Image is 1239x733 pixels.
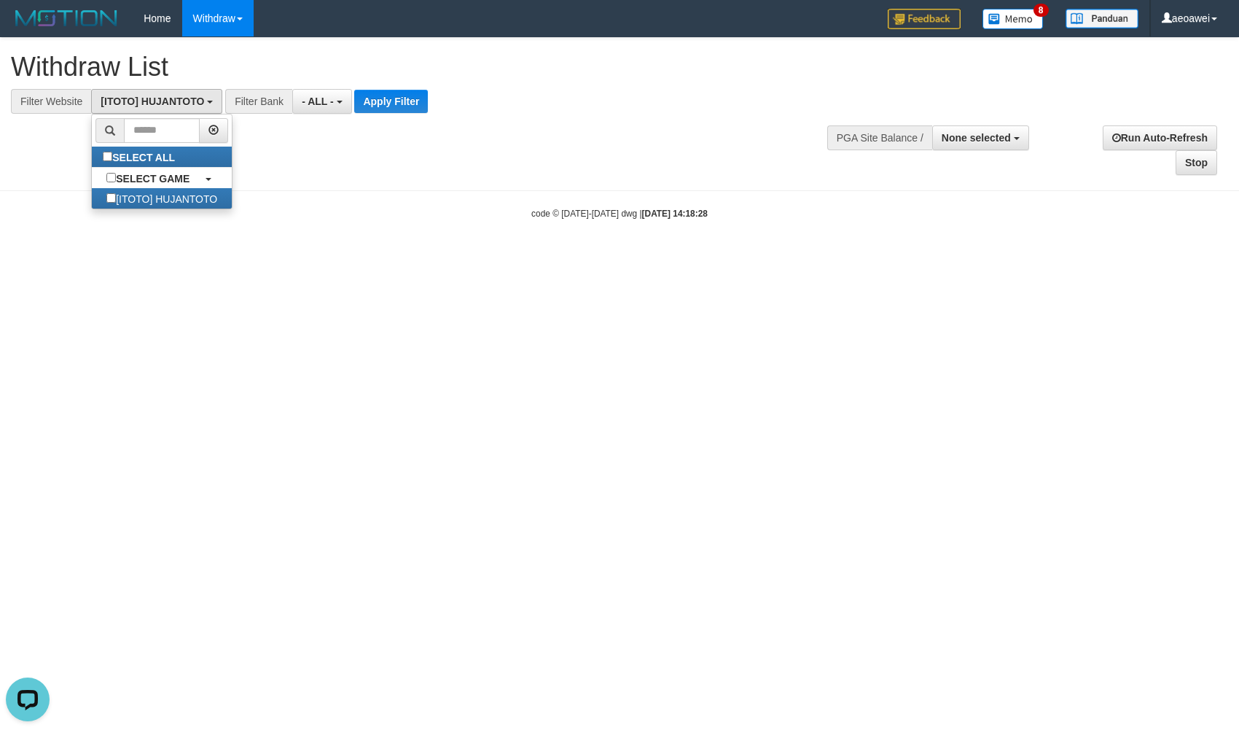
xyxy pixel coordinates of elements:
button: - ALL - [292,89,351,114]
div: Filter Bank [225,89,292,114]
small: code © [DATE]-[DATE] dwg | [531,209,708,219]
a: Run Auto-Refresh [1103,125,1217,150]
input: SELECT GAME [106,173,116,182]
strong: [DATE] 14:18:28 [642,209,708,219]
button: None selected [932,125,1029,150]
div: PGA Site Balance / [827,125,932,150]
span: 8 [1033,4,1049,17]
span: None selected [942,132,1011,144]
a: SELECT GAME [92,168,232,188]
img: Feedback.jpg [888,9,961,29]
span: - ALL - [302,96,334,107]
label: [ITOTO] HUJANTOTO [92,188,232,209]
input: [ITOTO] HUJANTOTO [106,193,116,203]
span: [ITOTO] HUJANTOTO [101,96,204,107]
h1: Withdraw List [11,53,811,82]
button: Open LiveChat chat widget [6,6,50,50]
button: Apply Filter [354,90,428,113]
a: Stop [1176,150,1217,175]
b: SELECT GAME [116,173,189,185]
div: Filter Website [11,89,91,114]
img: panduan.png [1066,9,1138,28]
button: [ITOTO] HUJANTOTO [91,89,222,114]
label: SELECT ALL [92,147,189,167]
img: Button%20Memo.svg [982,9,1044,29]
input: SELECT ALL [103,152,112,161]
img: MOTION_logo.png [11,7,122,29]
